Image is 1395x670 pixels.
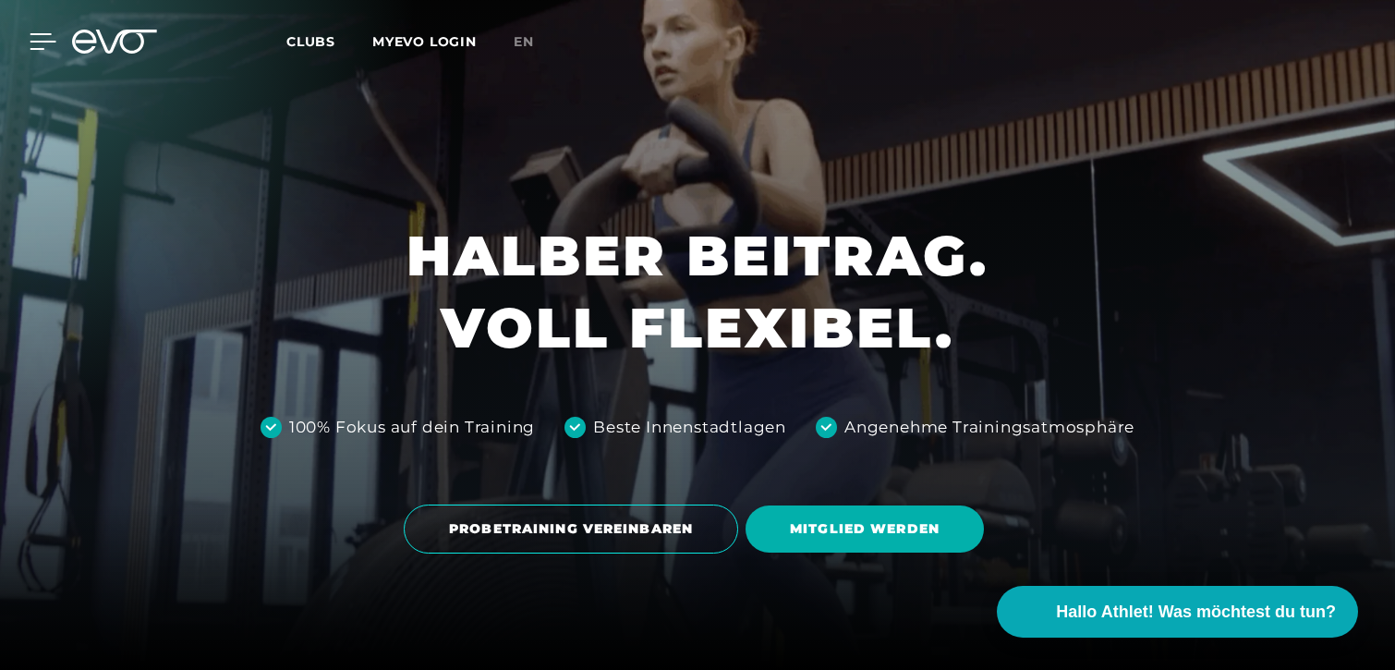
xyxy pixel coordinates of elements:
[514,33,534,50] span: en
[406,220,989,364] h1: HALBER BEITRAG. VOLL FLEXIBEL.
[286,33,335,50] span: Clubs
[514,31,556,53] a: en
[286,32,372,50] a: Clubs
[449,519,693,539] span: PROBETRAINING VEREINBAREN
[1056,600,1336,625] span: Hallo Athlet! Was möchtest du tun?
[997,586,1358,638] button: Hallo Athlet! Was möchtest du tun?
[289,416,535,440] div: 100% Fokus auf dein Training
[372,33,477,50] a: MYEVO LOGIN
[404,491,746,567] a: PROBETRAINING VEREINBAREN
[790,519,940,539] span: MITGLIED WERDEN
[593,416,786,440] div: Beste Innenstadtlagen
[844,416,1134,440] div: Angenehme Trainingsatmosphäre
[746,492,991,566] a: MITGLIED WERDEN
